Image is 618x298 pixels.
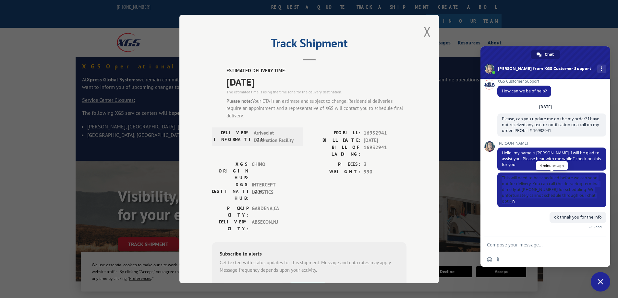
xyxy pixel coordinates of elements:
label: XGS ORIGIN HUB: [212,161,248,181]
span: 16932941 [364,129,406,137]
span: How can we be of help? [502,88,547,94]
span: Send a file [495,257,501,262]
input: Phone Number [222,283,284,296]
button: SUBSCRIBE [289,283,327,296]
button: Close modal [424,23,431,40]
div: Your ETA is an estimate and subject to change. Residential deliveries require an appointment and ... [226,98,406,120]
span: Read [593,225,602,229]
span: This will need to be scheduled before we can send out for delivery. You can call the delivering t... [502,175,600,204]
a: Chat [531,50,560,59]
span: GARDENA , CA [252,205,296,219]
label: PIECES: [309,161,360,168]
div: Subscribe to alerts [220,250,399,259]
div: [DATE] [539,105,552,109]
label: WEIGHT: [309,168,360,176]
span: XGS Customer Support [497,79,551,84]
span: [DATE] [364,137,406,144]
label: DELIVERY CITY: [212,219,248,232]
span: 3 [364,161,406,168]
label: DELIVERY INFORMATION: [214,129,250,144]
strong: Please note: [226,98,252,104]
div: Get texted with status updates for this shipment. Message and data rates may apply. Message frequ... [220,259,399,274]
label: BILL DATE: [309,137,360,144]
span: ABSECON , NJ [252,219,296,232]
span: Please, can you update me on the my order? I have not received any text or notification or a call... [502,116,599,133]
span: [PERSON_NAME] [497,141,606,146]
h2: Track Shipment [212,39,406,51]
label: BILL OF LADING: [309,144,360,158]
span: INTERCEPT LOGISTICS [252,181,296,202]
label: XGS DESTINATION HUB: [212,181,248,202]
span: 16932941 [364,144,406,158]
div: The estimated time is using the time zone for the delivery destination. [226,89,406,95]
label: ESTIMATED DELIVERY TIME: [226,67,406,75]
span: 990 [364,168,406,176]
span: Arrived at Destination Facility [254,129,297,144]
span: Chat [545,50,554,59]
span: [DATE] [226,75,406,89]
label: PICKUP CITY: [212,205,248,219]
span: CHINO [252,161,296,181]
span: ok thnak you for the info [554,214,602,220]
label: PROBILL: [309,129,360,137]
a: Close chat [591,272,610,292]
span: Insert an emoji [487,257,492,262]
span: Hello, my name is [PERSON_NAME]. I will be glad to assist you. Please bear with me while I check ... [502,150,601,167]
textarea: Compose your message... [487,236,591,253]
